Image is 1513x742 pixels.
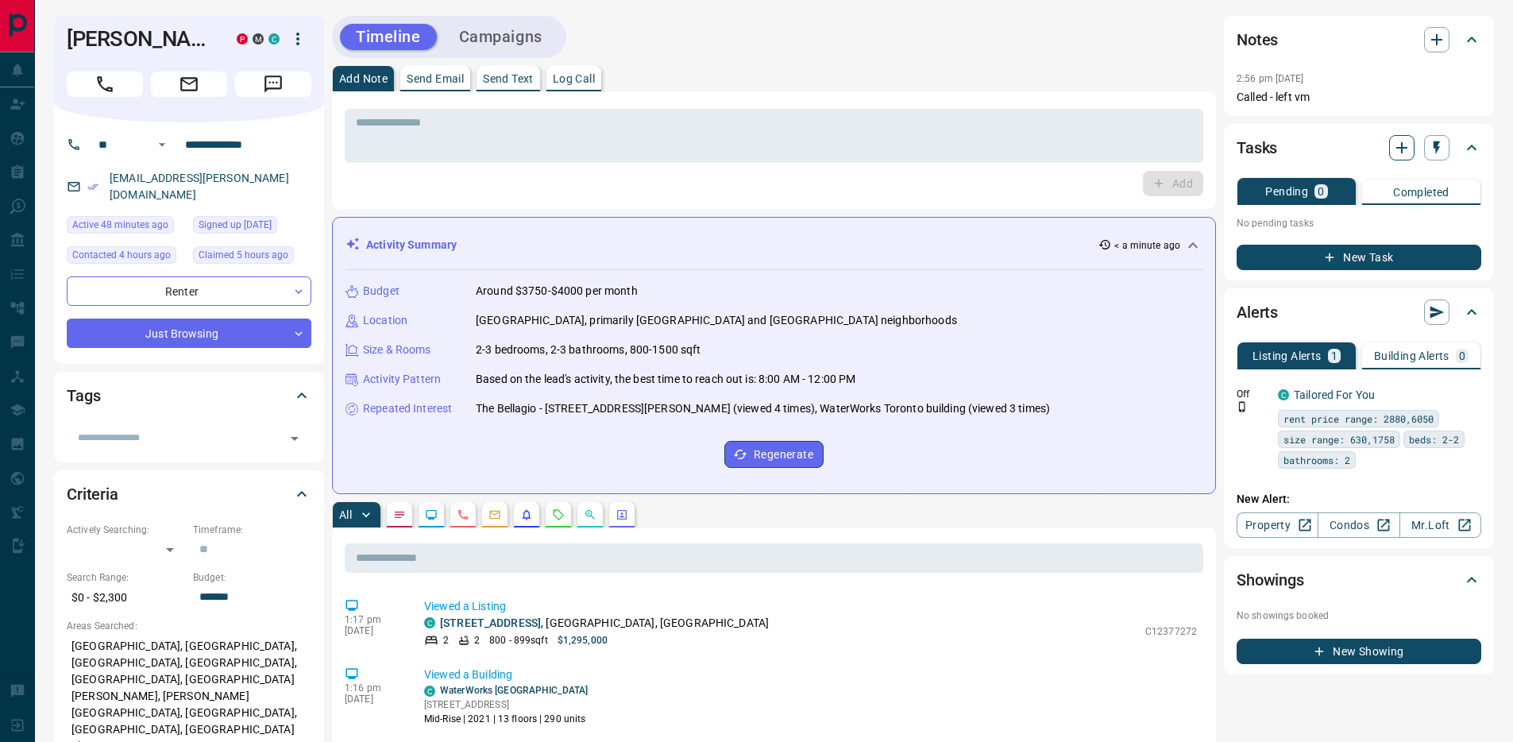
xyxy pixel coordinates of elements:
[1145,624,1197,639] p: C12377272
[393,508,406,521] svg: Notes
[489,633,547,647] p: 800 - 899 sqft
[1374,350,1449,361] p: Building Alerts
[67,71,143,97] span: Call
[1237,491,1481,508] p: New Alert:
[457,508,469,521] svg: Calls
[584,508,596,521] svg: Opportunities
[67,481,118,507] h2: Criteria
[363,342,431,358] p: Size & Rooms
[67,475,311,513] div: Criteria
[268,33,280,44] div: condos.ca
[488,508,501,521] svg: Emails
[476,371,855,388] p: Based on the lead's activity, the best time to reach out is: 8:00 AM - 12:00 PM
[193,523,311,537] p: Timeframe:
[424,686,435,697] div: condos.ca
[1237,293,1481,331] div: Alerts
[1318,186,1324,197] p: 0
[724,441,824,468] button: Regenerate
[345,682,400,694] p: 1:16 pm
[424,617,435,628] div: condos.ca
[1265,186,1308,197] p: Pending
[87,181,98,192] svg: Email Verified
[1459,350,1465,361] p: 0
[552,508,565,521] svg: Requests
[476,312,957,329] p: [GEOGRAPHIC_DATA], primarily [GEOGRAPHIC_DATA] and [GEOGRAPHIC_DATA] neighborhoods
[1237,89,1481,106] p: Called - left vm
[340,24,437,50] button: Timeline
[235,71,311,97] span: Message
[67,216,185,238] div: Fri Sep 12 2025
[72,217,168,233] span: Active 48 minutes ago
[443,24,558,50] button: Campaigns
[476,400,1050,417] p: The Bellagio - [STREET_ADDRESS][PERSON_NAME] (viewed 4 times), WaterWorks Toronto building (viewe...
[1318,512,1399,538] a: Condos
[193,246,311,269] div: Fri Sep 12 2025
[1237,27,1278,52] h2: Notes
[67,570,185,585] p: Search Range:
[345,230,1202,260] div: Activity Summary< a minute ago
[520,508,533,521] svg: Listing Alerts
[1283,431,1395,447] span: size range: 630,1758
[67,523,185,537] p: Actively Searching:
[199,247,288,263] span: Claimed 5 hours ago
[193,570,311,585] p: Budget:
[1237,639,1481,664] button: New Showing
[1252,350,1322,361] p: Listing Alerts
[1237,567,1304,593] h2: Showings
[151,71,227,97] span: Email
[1237,609,1481,623] p: No showings booked
[407,73,464,84] p: Send Email
[1237,300,1278,325] h2: Alerts
[424,712,588,726] p: Mid-Rise | 2021 | 13 floors | 290 units
[67,276,311,306] div: Renter
[1114,238,1180,253] p: < a minute ago
[1294,388,1375,401] a: Tailored For You
[67,383,100,408] h2: Tags
[253,33,264,44] div: mrloft.ca
[424,698,588,712] p: [STREET_ADDRESS]
[1278,389,1289,400] div: condos.ca
[345,694,400,705] p: [DATE]
[363,283,399,300] p: Budget
[476,342,701,358] p: 2-3 bedrooms, 2-3 bathrooms, 800-1500 sqft
[284,427,306,450] button: Open
[558,633,608,647] p: $1,295,000
[237,33,248,44] div: property.ca
[345,625,400,636] p: [DATE]
[339,73,388,84] p: Add Note
[1237,387,1268,401] p: Off
[67,246,185,269] div: Fri Sep 12 2025
[476,283,638,300] p: Around $3750-$4000 per month
[1237,401,1248,412] svg: Push Notification Only
[440,615,769,632] p: , [GEOGRAPHIC_DATA], [GEOGRAPHIC_DATA]
[1237,211,1481,235] p: No pending tasks
[1409,431,1459,447] span: beds: 2-2
[1237,512,1318,538] a: Property
[440,685,588,696] a: WaterWorks [GEOGRAPHIC_DATA]
[67,319,311,348] div: Just Browsing
[483,73,534,84] p: Send Text
[67,585,185,611] p: $0 - $2,300
[1283,452,1350,468] span: bathrooms: 2
[553,73,595,84] p: Log Call
[425,508,438,521] svg: Lead Browsing Activity
[1399,512,1481,538] a: Mr.Loft
[1237,73,1304,84] p: 2:56 pm [DATE]
[1237,245,1481,270] button: New Task
[67,377,311,415] div: Tags
[67,26,213,52] h1: [PERSON_NAME]
[1237,129,1481,167] div: Tasks
[152,135,172,154] button: Open
[1283,411,1434,427] span: rent price range: 2880,6050
[199,217,272,233] span: Signed up [DATE]
[440,616,541,629] a: [STREET_ADDRESS]
[1237,561,1481,599] div: Showings
[366,237,457,253] p: Activity Summary
[345,614,400,625] p: 1:17 pm
[1393,187,1449,198] p: Completed
[424,667,1197,683] p: Viewed a Building
[443,633,449,647] p: 2
[193,216,311,238] div: Tue Apr 17 2018
[339,509,352,520] p: All
[363,371,441,388] p: Activity Pattern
